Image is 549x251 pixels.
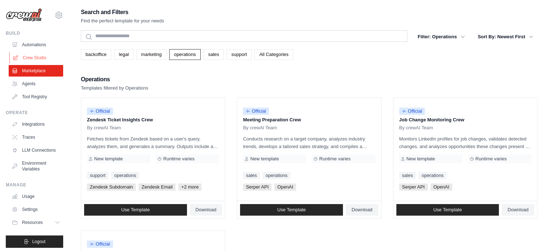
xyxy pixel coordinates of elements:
[6,110,63,116] div: Operate
[6,235,63,248] button: Logout
[9,65,63,77] a: Marketplace
[346,204,378,216] a: Download
[87,241,113,248] span: Official
[433,207,462,213] span: Use Template
[190,204,222,216] a: Download
[9,204,63,215] a: Settings
[9,91,63,103] a: Tool Registry
[94,156,123,162] span: New template
[84,204,187,216] a: Use Template
[178,183,201,191] span: +2 more
[6,182,63,188] div: Manage
[396,204,499,216] a: Use Template
[413,30,469,43] button: Filter: Operations
[204,49,224,60] a: sales
[406,156,435,162] span: New template
[32,239,45,244] span: Logout
[227,49,252,60] a: support
[87,183,136,191] span: Zendesk Subdomain
[196,207,217,213] span: Download
[399,183,428,191] span: Serper API
[81,74,148,85] h2: Operations
[250,156,279,162] span: New template
[9,39,63,51] a: Automations
[136,49,166,60] a: marketing
[240,204,343,216] a: Use Template
[81,17,164,25] p: Find the perfect template for your needs
[139,183,175,191] span: Zendesk Email
[507,207,528,213] span: Download
[9,144,63,156] a: LLM Connections
[121,207,150,213] span: Use Template
[9,118,63,130] a: Integrations
[243,116,375,124] p: Meeting Preparation Crew
[254,49,293,60] a: All Categories
[399,125,433,131] span: By crewAI Team
[419,172,446,179] a: operations
[87,135,219,150] p: Fetches tickets from Zendesk based on a user's query, analyzes them, and generates a summary. Out...
[9,157,63,175] a: Environment Variables
[87,116,219,124] p: Zendesk Ticket Insights Crew
[263,172,291,179] a: operations
[399,108,425,115] span: Official
[9,78,63,90] a: Agents
[352,207,372,213] span: Download
[22,220,43,225] span: Resources
[474,30,537,43] button: Sort By: Newest First
[9,131,63,143] a: Traces
[163,156,195,162] span: Runtime varies
[9,217,63,228] button: Resources
[9,52,64,64] a: Crew Studio
[87,125,121,131] span: By crewAI Team
[243,183,271,191] span: Serper API
[399,135,531,150] p: Monitors LinkedIn profiles for job changes, validates detected changes, and analyzes opportunitie...
[87,108,113,115] span: Official
[243,172,260,179] a: sales
[274,183,296,191] span: OpenAI
[81,49,111,60] a: backoffice
[399,116,531,124] p: Job Change Monitoring Crew
[243,135,375,150] p: Conducts research on a target company, analyzes industry trends, develops a tailored sales strate...
[6,30,63,36] div: Build
[502,204,534,216] a: Download
[9,191,63,202] a: Usage
[81,7,164,17] h2: Search and Filters
[243,108,269,115] span: Official
[6,8,42,22] img: Logo
[319,156,350,162] span: Runtime varies
[87,172,108,179] a: support
[243,125,277,131] span: By crewAI Team
[475,156,507,162] span: Runtime varies
[81,85,148,92] p: Templates filtered by Operations
[169,49,201,60] a: operations
[431,183,452,191] span: OpenAI
[277,207,306,213] span: Use Template
[399,172,416,179] a: sales
[111,172,139,179] a: operations
[114,49,133,60] a: legal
